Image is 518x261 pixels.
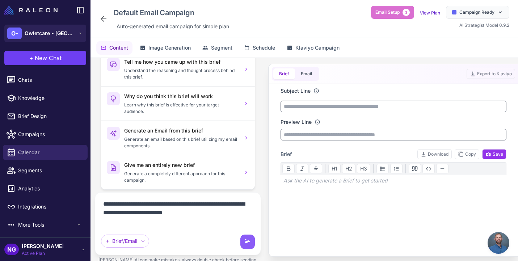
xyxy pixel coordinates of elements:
h3: Why do you think this brief will work [124,92,239,100]
h3: Generate an Email from this brief [124,127,239,135]
span: Schedule [253,44,275,52]
div: Ask the AI to generate a Brief to get started [281,175,506,186]
button: Brief [273,68,295,79]
span: Owletcare - [GEOGRAPHIC_DATA] [25,29,75,37]
a: Chats [3,72,88,88]
p: Learn why this brief is effective for your target audience. [124,102,239,115]
p: Understand the reasoning and thought process behind this brief. [124,67,239,80]
button: H3 [357,164,370,173]
a: Segments [3,163,88,178]
span: New Chat [35,54,62,62]
p: Generate a completely different approach for this campaign. [124,171,239,184]
span: Calendar [18,148,82,156]
span: Campaigns [18,130,82,138]
span: Brief Design [18,112,82,120]
button: Email Setup3 [371,6,414,19]
span: Auto‑generated email campaign for simple plan [117,22,229,30]
label: Subject Line [281,87,311,95]
span: Integrations [18,203,82,211]
div: Click to edit description [114,21,232,32]
button: Copy [455,149,479,159]
span: [PERSON_NAME] [22,242,64,250]
button: Download [417,149,452,159]
a: Analytics [3,181,88,196]
button: Schedule [240,41,279,55]
span: AI Strategist Model 0.9.2 [459,22,509,28]
div: Open chat [488,232,509,254]
h3: Tell me how you came up with this brief [124,58,239,66]
button: Save [482,149,506,159]
span: Copy [458,151,476,157]
span: More Tools [18,221,76,229]
label: Preview Line [281,118,312,126]
a: Campaigns [3,127,88,142]
button: H1 [328,164,341,173]
button: Image Generation [135,41,195,55]
span: Active Plan [22,250,64,257]
a: View Plan [420,10,440,16]
p: Generate an email based on this brief utilizing my email components. [124,136,239,149]
span: Image Generation [148,44,191,52]
a: Raleon Logo [4,6,60,14]
a: Calendar [3,145,88,160]
span: Save [485,151,503,157]
h3: Give me an entirely new brief [124,161,239,169]
span: + [29,54,33,62]
div: NG [4,244,19,255]
span: 3 [403,9,410,16]
span: Knowledge [18,94,82,102]
a: Integrations [3,199,88,214]
span: Campaign Ready [459,9,494,16]
button: O-Owletcare - [GEOGRAPHIC_DATA] [4,25,86,42]
button: Export to Klaviyo [467,69,515,79]
span: Klaviyo Campaign [295,44,340,52]
span: Chats [18,76,82,84]
span: Email Setup [375,9,400,16]
button: Klaviyo Campaign [282,41,344,55]
span: Content [109,44,128,52]
span: Segments [18,167,82,174]
button: H2 [342,164,355,173]
button: Email [295,68,318,79]
button: Content [96,41,132,55]
img: Raleon Logo [4,6,58,14]
button: Segment [198,41,237,55]
div: Brief/Email [101,235,149,248]
span: Analytics [18,185,82,193]
button: +New Chat [4,51,86,65]
a: Brief Design [3,109,88,124]
span: Brief [281,150,292,158]
a: Knowledge [3,90,88,106]
div: O- [7,28,22,39]
div: Click to edit campaign name [111,6,232,20]
span: Segment [211,44,232,52]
